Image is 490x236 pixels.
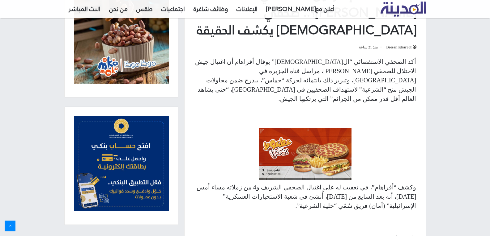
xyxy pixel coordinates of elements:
span: منذ 21 ساعة [359,43,382,51]
a: Beesan Kharoof [386,45,416,49]
p: أكد الصحفي الاستقصائي “ال[DEMOGRAPHIC_DATA]” يوفال أفراهام أن اغتيال جيش الاحتلال للصحفي [PERSON_... [194,57,416,103]
p: وكشف “أفراهام”، في تعقيب له على اغتيال الصحفي الشريف و4 من زملائه مساء أمس [DATE]، أنه بعد السابع... [194,183,416,210]
img: تلفزيون المدينة [381,2,426,17]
